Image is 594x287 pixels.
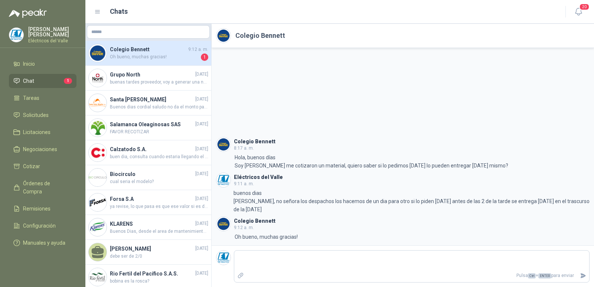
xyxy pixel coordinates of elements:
[23,179,69,196] span: Órdenes de Compra
[89,44,107,62] img: Company Logo
[195,245,208,252] span: [DATE]
[195,170,208,177] span: [DATE]
[28,39,76,43] p: Eléctricos del Valle
[234,181,254,186] span: 9:11 a. m.
[235,30,285,41] h2: Colegio Bennett
[195,121,208,128] span: [DATE]
[110,178,208,185] span: cual seria el modelo?
[195,71,208,78] span: [DATE]
[9,142,76,156] a: Negociaciones
[9,28,23,42] img: Company Logo
[110,104,208,111] span: Buenos dias cordial saludo no da el monto para despacho gracias
[85,140,211,165] a: Company LogoCalzatodo S.A.[DATE]buen dia, consulta cuando estaria llegando el pedido
[234,219,275,223] h3: Colegio Bennett
[577,269,589,282] button: Enviar
[216,137,231,151] img: Company Logo
[85,215,211,240] a: Company LogoKLARENS[DATE]Buenos Dias, desde el area de mantenimiento nos informan que no podemos ...
[234,175,283,179] h3: Eléctricos del Valle
[201,53,208,61] span: 1
[64,78,72,84] span: 1
[234,269,247,282] label: Adjuntar archivos
[89,193,107,211] img: Company Logo
[195,146,208,153] span: [DATE]
[23,128,50,136] span: Licitaciones
[110,45,187,53] h4: Colegio Bennett
[195,96,208,103] span: [DATE]
[89,94,107,112] img: Company Logo
[9,176,76,199] a: Órdenes de Compra
[85,91,211,115] a: Company LogoSanta [PERSON_NAME][DATE]Buenos dias cordial saludo no da el monto para despacho gracias
[23,222,56,230] span: Configuración
[110,79,208,86] span: buenas tardes proveedor, voy a generar una nueva solicitud de amarras negras, por favor estar pen...
[89,218,107,236] img: Company Logo
[235,233,298,241] p: Oh bueno, muchas gracias!
[9,236,76,250] a: Manuales y ayuda
[195,220,208,227] span: [DATE]
[23,239,65,247] span: Manuales y ayuda
[110,228,208,235] span: Buenos Dias, desde el area de mantenimiento nos informan que no podemos cambiar el color [PERSON_...
[247,269,577,282] p: Pulsa + para enviar
[23,77,34,85] span: Chat
[89,169,107,186] img: Company Logo
[110,120,194,128] h4: Salamanca Oleaginosas SAS
[85,190,211,215] a: Company LogoForsa S.A[DATE]ya revise, lo que pasa es que ese valor si es de la tapa en [PERSON_NA...
[85,41,211,66] a: Company LogoColegio Bennett9:12 a. m.Oh bueno, muchas gracias!1
[110,195,194,203] h4: Forsa S.A
[9,108,76,122] a: Solicitudes
[110,170,194,178] h4: Biocirculo
[110,6,128,17] h1: Chats
[110,95,194,104] h4: Santa [PERSON_NAME]
[110,278,208,285] span: bobina es la rosca?
[9,9,47,18] img: Logo peakr
[9,159,76,173] a: Cotizar
[23,205,50,213] span: Remisiones
[110,128,208,136] span: FAVOR RECOTIZAR
[9,91,76,105] a: Tareas
[234,189,590,213] p: buenos dias [PERSON_NAME], no señora los despachos los hacemos de un dia para otro si lo piden [D...
[216,173,231,187] img: Company Logo
[9,202,76,216] a: Remisiones
[572,5,585,19] button: 20
[85,165,211,190] a: Company LogoBiocirculo[DATE]cual seria el modelo?
[23,145,57,153] span: Negociaciones
[89,268,107,286] img: Company Logo
[23,94,39,102] span: Tareas
[85,66,211,91] a: Company LogoGrupo North[DATE]buenas tardes proveedor, voy a generar una nueva solicitud de amarra...
[85,115,211,140] a: Company LogoSalamanca Oleaginosas SAS[DATE]FAVOR RECOTIZAR
[110,253,208,260] span: debe ser de 2/0
[195,195,208,202] span: [DATE]
[528,273,536,278] span: Ctrl
[110,270,194,278] h4: Rio Fertil del Pacífico S.A.S.
[216,29,231,43] img: Company Logo
[89,119,107,137] img: Company Logo
[9,57,76,71] a: Inicio
[216,251,231,265] img: Company Logo
[9,125,76,139] a: Licitaciones
[216,217,231,231] img: Company Logo
[110,145,194,153] h4: Calzatodo S.A.
[579,3,590,10] span: 20
[235,153,508,170] p: Hola, buenos días Soy [PERSON_NAME] me cotizaron un material, quiero saber si lo pedimos [DATE] l...
[110,53,199,61] span: Oh bueno, muchas gracias!
[23,162,40,170] span: Cotizar
[23,111,49,119] span: Solicitudes
[188,46,208,53] span: 9:12 a. m.
[110,71,194,79] h4: Grupo North
[110,153,208,160] span: buen dia, consulta cuando estaria llegando el pedido
[9,74,76,88] a: Chat1
[195,270,208,277] span: [DATE]
[89,69,107,87] img: Company Logo
[28,27,76,37] p: [PERSON_NAME] [PERSON_NAME]
[23,60,35,68] span: Inicio
[234,146,254,151] span: 8:17 a. m.
[85,240,211,265] a: [PERSON_NAME][DATE]debe ser de 2/0
[110,203,208,210] span: ya revise, lo que pasa es que ese valor si es de la tapa en [PERSON_NAME], de acuerdo a la refere...
[538,273,551,278] span: ENTER
[110,245,194,253] h4: [PERSON_NAME]
[89,144,107,162] img: Company Logo
[234,225,254,230] span: 9:12 a. m.
[9,219,76,233] a: Configuración
[234,140,275,144] h3: Colegio Bennett
[110,220,194,228] h4: KLARENS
